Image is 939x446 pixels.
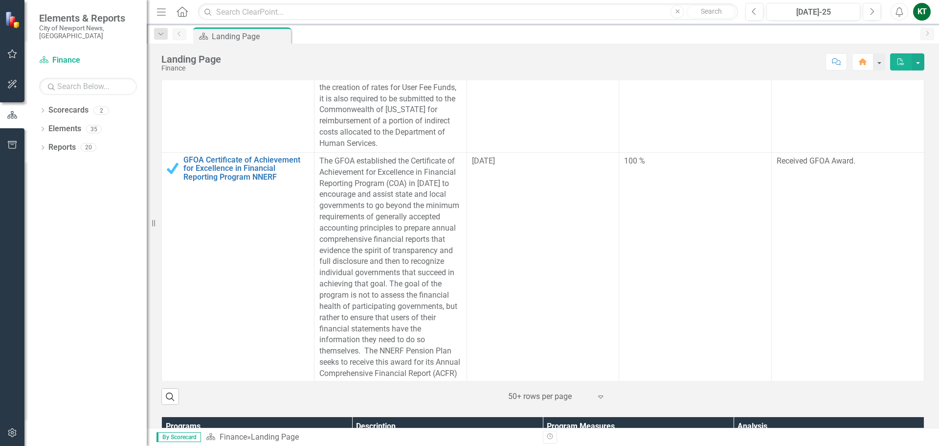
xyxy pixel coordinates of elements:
[48,105,89,116] a: Scorecards
[39,55,137,66] a: Finance
[777,156,919,167] p: Received GFOA Award.
[156,432,201,442] span: By Scorecard
[39,24,137,40] small: City of Newport News, [GEOGRAPHIC_DATA]
[198,3,738,21] input: Search ClearPoint...
[619,152,772,394] td: Double-Click to Edit
[319,156,462,391] p: The GFOA established the Certificate of Achievement for Excellence in Financial Reporting Program...
[212,30,289,43] div: Landing Page
[314,152,467,394] td: Double-Click to Edit
[39,78,137,95] input: Search Below...
[39,12,137,24] span: Elements & Reports
[81,143,96,152] div: 20
[183,156,309,182] a: GFOA Certificate of Achievement for Excellence in Financial Reporting Program NNERF
[766,3,860,21] button: [DATE]-25
[701,7,722,15] span: Search
[467,152,619,394] td: Double-Click to Edit
[93,106,109,115] div: 2
[624,156,766,167] div: 100 %
[48,123,81,135] a: Elements
[206,432,536,443] div: »
[161,54,221,65] div: Landing Page
[167,163,179,174] img: Completed
[162,152,314,394] td: Double-Click to Edit Right Click for Context Menu
[913,3,931,21] button: KT
[687,5,736,19] button: Search
[772,152,924,394] td: Double-Click to Edit
[220,432,247,442] a: Finance
[86,125,102,133] div: 35
[770,6,857,18] div: [DATE]-25
[161,65,221,72] div: Finance
[5,11,22,28] img: ClearPoint Strategy
[472,156,495,165] span: [DATE]
[251,432,299,442] div: Landing Page
[48,142,76,153] a: Reports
